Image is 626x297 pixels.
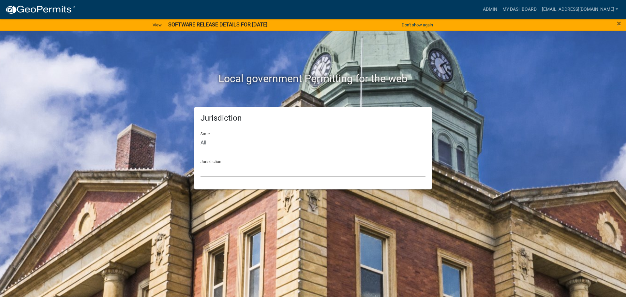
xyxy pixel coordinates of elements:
strong: SOFTWARE RELEASE DETAILS FOR [DATE] [168,22,267,28]
h2: Local government Permitting for the web [132,72,494,85]
h5: Jurisdiction [201,113,425,123]
button: Don't show again [399,20,436,30]
a: Admin [480,3,500,16]
a: View [150,20,164,30]
span: × [617,19,621,28]
button: Close [617,20,621,27]
a: [EMAIL_ADDRESS][DOMAIN_NAME] [539,3,621,16]
a: My Dashboard [500,3,539,16]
